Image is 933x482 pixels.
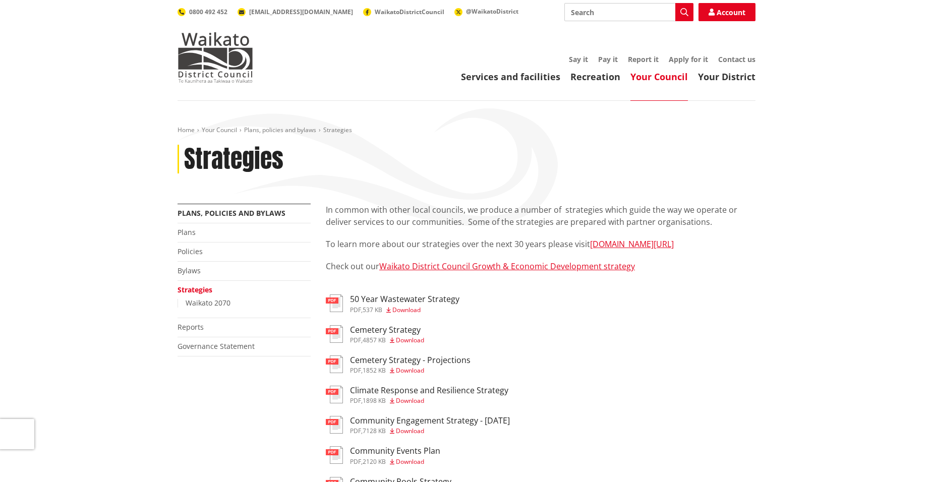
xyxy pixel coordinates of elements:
div: , [350,307,459,313]
span: Download [396,457,424,466]
span: pdf [350,396,361,405]
span: 7128 KB [363,427,386,435]
a: @WaikatoDistrict [454,7,518,16]
span: 0800 492 452 [189,8,227,16]
a: Cemetery Strategy pdf,4857 KB Download [326,325,424,343]
span: [EMAIL_ADDRESS][DOMAIN_NAME] [249,8,353,16]
span: 537 KB [363,306,382,314]
a: Cemetery Strategy - Projections pdf,1852 KB Download [326,355,471,374]
a: Your District [698,71,755,83]
span: Download [396,336,424,344]
span: pdf [350,306,361,314]
a: Your Council [202,126,237,134]
a: [EMAIL_ADDRESS][DOMAIN_NAME] [238,8,353,16]
a: Plans, policies and bylaws [244,126,316,134]
h3: Cemetery Strategy [350,325,424,335]
a: 50 Year Wastewater Strategy pdf,537 KB Download [326,294,459,313]
span: Download [396,396,424,405]
a: Climate Response and Resilience Strategy pdf,1898 KB Download [326,386,508,404]
span: pdf [350,366,361,375]
a: Say it [569,54,588,64]
a: Strategies [178,285,212,294]
a: Plans, policies and bylaws [178,208,285,218]
a: Policies [178,247,203,256]
h3: Community Events Plan [350,446,440,456]
span: Strategies [323,126,352,134]
div: , [350,428,510,434]
span: 1898 KB [363,396,386,405]
span: pdf [350,457,361,466]
h3: Climate Response and Resilience Strategy [350,386,508,395]
a: Your Council [630,71,688,83]
img: document-pdf.svg [326,294,343,312]
span: Download [396,366,424,375]
div: , [350,459,440,465]
a: Contact us [718,54,755,64]
a: Community Events Plan pdf,2120 KB Download [326,446,440,464]
a: Waikato District Council Growth & Economic Development strategy [379,261,635,272]
nav: breadcrumb [178,126,755,135]
p: To learn more about our strategies over the next 30 years please visit [326,238,755,250]
span: Download [396,427,424,435]
a: Account [698,3,755,21]
img: document-pdf.svg [326,325,343,343]
div: Check out our [326,204,755,284]
span: 1852 KB [363,366,386,375]
h3: 50 Year Wastewater Strategy [350,294,459,304]
a: Services and facilities [461,71,560,83]
img: document-pdf.svg [326,416,343,434]
a: [DOMAIN_NAME][URL] [590,238,674,250]
a: Governance Statement [178,341,255,351]
h1: Strategies [184,145,283,174]
img: document-pdf.svg [326,355,343,373]
img: Waikato District Council - Te Kaunihera aa Takiwaa o Waikato [178,32,253,83]
div: , [350,368,471,374]
img: document-pdf.svg [326,386,343,403]
span: 2120 KB [363,457,386,466]
a: Report it [628,54,659,64]
span: Download [392,306,421,314]
div: , [350,337,424,343]
a: Waikato 2070 [186,298,230,308]
a: Plans [178,227,196,237]
a: Recreation [570,71,620,83]
a: Community Engagement Strategy - [DATE] pdf,7128 KB Download [326,416,510,434]
p: In common with other local councils, we produce a number of strategies which guide the way we ope... [326,204,755,228]
div: , [350,398,508,404]
span: 4857 KB [363,336,386,344]
span: WaikatoDistrictCouncil [375,8,444,16]
h3: Community Engagement Strategy - [DATE] [350,416,510,426]
span: pdf [350,427,361,435]
span: @WaikatoDistrict [466,7,518,16]
span: pdf [350,336,361,344]
a: Reports [178,322,204,332]
input: Search input [564,3,693,21]
a: WaikatoDistrictCouncil [363,8,444,16]
img: document-pdf.svg [326,446,343,464]
a: Home [178,126,195,134]
h3: Cemetery Strategy - Projections [350,355,471,365]
a: Apply for it [669,54,708,64]
a: 0800 492 452 [178,8,227,16]
a: Bylaws [178,266,201,275]
a: Pay it [598,54,618,64]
